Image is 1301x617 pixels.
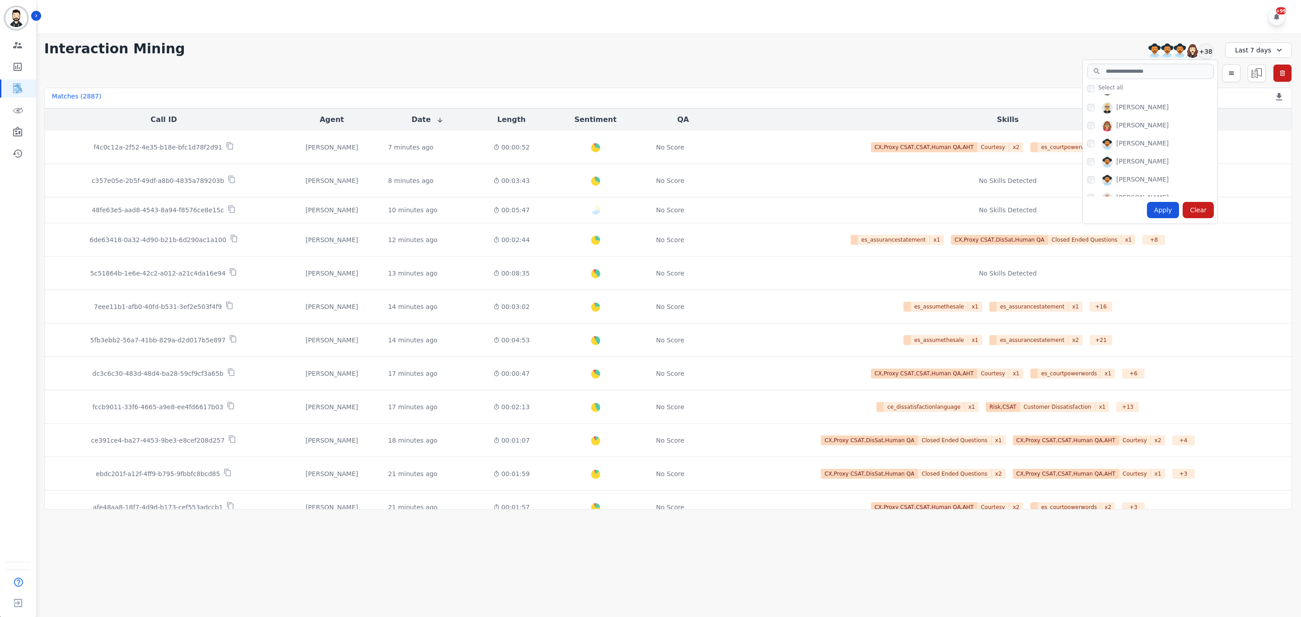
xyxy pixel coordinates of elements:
[1116,157,1169,168] div: [PERSON_NAME]
[968,335,982,345] span: x 1
[290,369,374,378] div: [PERSON_NAME]
[1147,202,1179,218] div: Apply
[290,206,374,215] div: [PERSON_NAME]
[482,269,542,278] div: 00:08:35
[951,235,1048,245] span: CX,Proxy CSAT,DisSat,Human QA
[656,206,684,215] div: No Score
[1122,369,1145,379] div: + 6
[1101,369,1115,379] span: x 1
[482,436,542,445] div: 00:01:07
[1038,502,1101,512] span: es_courtpowerwords
[871,142,978,152] span: CX,Proxy CSAT,CSAT,Human QA,AHT
[1095,402,1109,412] span: x 1
[1116,402,1139,412] div: + 13
[290,402,374,411] div: [PERSON_NAME]
[290,503,374,512] div: [PERSON_NAME]
[930,235,944,245] span: x 1
[482,176,542,185] div: 00:03:43
[1198,43,1213,59] div: +38
[1183,202,1214,218] div: Clear
[656,436,684,445] div: No Score
[94,302,222,311] p: 7eee11b1-afb0-40fd-b531-3ef2e503f4f9
[871,369,978,379] span: CX,Proxy CSAT,CSAT,Human QA,AHT
[1009,369,1023,379] span: x 1
[977,502,1009,512] span: Courtesy
[997,302,1069,312] span: es_assurancestatement
[92,369,223,378] p: dc3c6c30-483d-48d4-ba28-59cf9cf3a65b
[388,143,434,152] div: 7 minutes ago
[388,176,434,185] div: 8 minutes ago
[388,503,437,512] div: 21 minutes ago
[997,114,1019,125] button: Skills
[1172,469,1195,479] div: + 3
[290,436,374,445] div: [PERSON_NAME]
[871,502,978,512] span: CX,Proxy CSAT,CSAT,Human QA,AHT
[968,302,982,312] span: x 1
[1038,369,1101,379] span: es_courtpowerwords
[1119,435,1151,445] span: Courtesy
[656,503,684,512] div: No Score
[992,469,1006,479] span: x 2
[1013,435,1119,445] span: CX,Proxy CSAT,CSAT,Human QA,AHT
[1276,7,1286,14] div: +99
[986,402,1020,412] span: Risk,CSAT
[1009,142,1023,152] span: x 2
[1116,103,1169,113] div: [PERSON_NAME]
[979,176,1037,185] div: No Skills Detected
[482,402,542,411] div: 00:02:13
[497,114,526,125] button: Length
[656,176,684,185] div: No Score
[977,142,1009,152] span: Courtesy
[977,369,1009,379] span: Courtesy
[388,206,437,215] div: 10 minutes ago
[388,369,437,378] div: 17 minutes ago
[482,206,542,215] div: 00:05:47
[482,469,542,478] div: 00:01:59
[150,114,177,125] button: Call ID
[93,503,223,512] p: afe48aa8-18f7-4d9d-b173-cef553adccb1
[677,114,689,125] button: QA
[884,402,964,412] span: ce_dissatisfactionlanguage
[918,435,992,445] span: Closed Ended Questions
[482,302,542,311] div: 00:03:02
[1098,84,1123,91] span: Select all
[979,206,1037,215] div: No Skills Detected
[482,235,542,244] div: 00:02:44
[388,302,437,311] div: 14 minutes ago
[997,335,1069,345] span: es_assurancestatement
[1090,335,1112,345] div: + 21
[482,369,542,378] div: 00:00:47
[44,41,185,57] h1: Interaction Mining
[412,114,444,125] button: Date
[1119,469,1151,479] span: Courtesy
[482,143,542,152] div: 00:00:52
[1068,335,1082,345] span: x 2
[911,335,968,345] span: es_assumethesale
[96,469,220,478] p: ebdc201f-a12f-4ff9-b795-9fbbfc8bcd85
[656,269,684,278] div: No Score
[91,436,225,445] p: ce391ce4-ba27-4453-9be3-e8cef208d257
[388,402,437,411] div: 17 minutes ago
[656,302,684,311] div: No Score
[979,269,1037,278] div: No Skills Detected
[1048,235,1122,245] span: Closed Ended Questions
[821,469,918,479] span: CX,Proxy CSAT,DisSat,Human QA
[290,469,374,478] div: [PERSON_NAME]
[89,235,226,244] p: 6de63418-0a32-4d90-b21b-6d290ac1a100
[1013,469,1119,479] span: CX,Proxy CSAT,CSAT,Human QA,AHT
[290,176,374,185] div: [PERSON_NAME]
[574,114,616,125] button: Sentiment
[1116,175,1169,186] div: [PERSON_NAME]
[1068,302,1082,312] span: x 1
[93,402,224,411] p: fccb9011-33f6-4665-a9e8-ee4fd6617b03
[1020,402,1095,412] span: Customer Dissatisfaction
[1116,139,1169,150] div: [PERSON_NAME]
[94,143,222,152] p: f4c0c12a-2f52-4e35-b18e-bfc1d78f2d91
[388,469,437,478] div: 21 minutes ago
[1101,502,1115,512] span: x 2
[1009,502,1023,512] span: x 2
[290,269,374,278] div: [PERSON_NAME]
[482,336,542,345] div: 00:04:53
[1151,469,1165,479] span: x 1
[656,369,684,378] div: No Score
